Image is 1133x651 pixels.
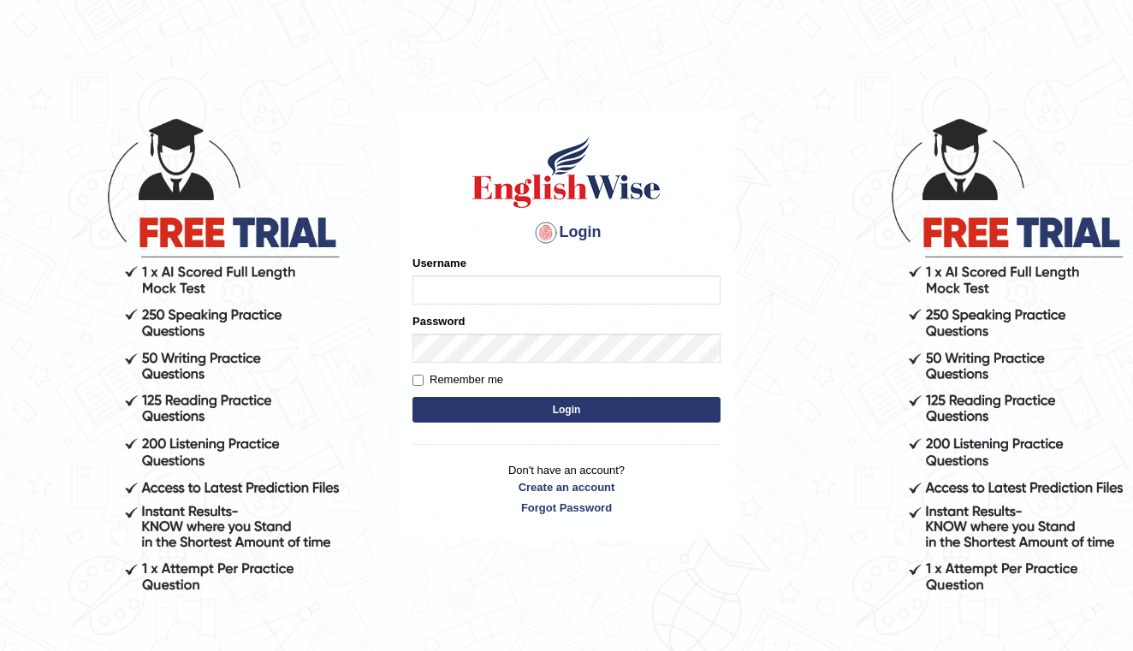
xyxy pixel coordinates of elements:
button: Login [412,397,721,423]
a: Forgot Password [412,500,721,516]
label: Username [412,255,466,271]
label: Password [412,313,465,329]
h4: Login [412,219,721,246]
img: Logo of English Wise sign in for intelligent practice with AI [469,133,664,210]
label: Remember me [412,371,503,388]
input: Remember me [412,375,424,386]
p: Don't have an account? [412,462,721,515]
a: Create an account [412,479,721,495]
